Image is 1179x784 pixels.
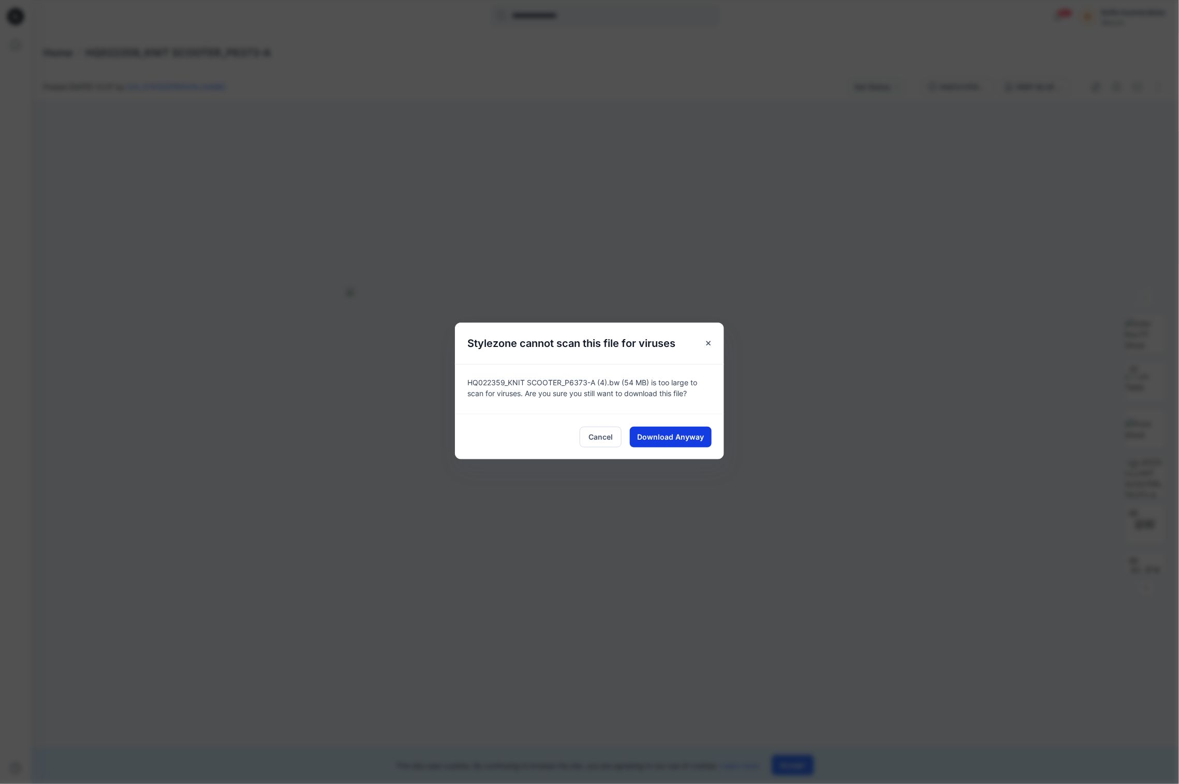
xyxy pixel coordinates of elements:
[455,364,724,414] div: HQ022359_KNIT SCOOTER_P6373-A (4).bw (54 MB) is too large to scan for viruses. Are you sure you s...
[630,427,712,447] button: Download Anyway
[580,427,622,447] button: Cancel
[699,334,718,353] button: Close
[638,431,704,442] span: Download Anyway
[588,431,613,442] span: Cancel
[455,323,688,364] h5: Stylezone cannot scan this file for viruses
